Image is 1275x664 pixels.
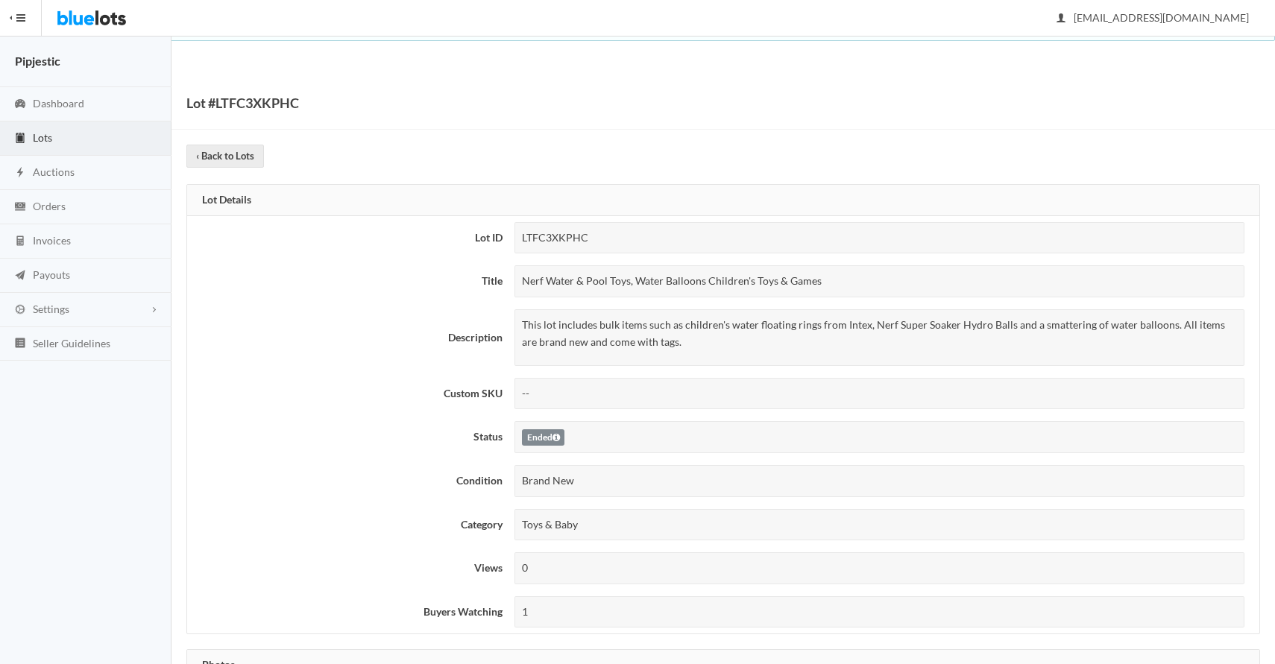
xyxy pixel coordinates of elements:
div: Lot Details [187,185,1259,216]
div: Toys & Baby [514,509,1244,541]
ion-icon: cash [13,200,28,215]
span: Dashboard [33,97,84,110]
th: Buyers Watching [187,590,509,634]
th: Status [187,415,509,459]
div: LTFC3XKPHC [514,222,1244,254]
span: Orders [33,200,66,212]
ion-icon: speedometer [13,98,28,112]
span: Auctions [33,165,75,178]
ion-icon: calculator [13,235,28,249]
ion-icon: cog [13,303,28,317]
ion-icon: person [1054,12,1068,26]
span: Lots [33,131,52,144]
th: Title [187,259,509,303]
span: Seller Guidelines [33,337,110,350]
th: Condition [187,459,509,503]
label: Ended [522,429,564,446]
span: Payouts [33,268,70,281]
strong: Pipjestic [15,54,60,68]
div: 0 [514,552,1244,584]
span: [EMAIL_ADDRESS][DOMAIN_NAME] [1057,11,1249,24]
th: Views [187,546,509,590]
div: -- [514,378,1244,410]
p: This lot includes bulk items such as children's water floating rings from Intex, Nerf Super Soake... [522,317,1237,350]
h1: Lot #LTFC3XKPHC [186,92,299,114]
th: Description [187,303,509,372]
span: Invoices [33,234,71,247]
th: Lot ID [187,216,509,260]
ion-icon: clipboard [13,132,28,146]
ion-icon: list box [13,337,28,351]
th: Category [187,503,509,547]
ion-icon: flash [13,166,28,180]
div: Nerf Water & Pool Toys, Water Balloons Children's Toys & Games [514,265,1244,297]
a: ‹ Back to Lots [186,145,264,168]
th: Custom SKU [187,372,509,416]
div: 1 [514,596,1244,628]
div: Brand New [514,465,1244,497]
span: Settings [33,303,69,315]
ion-icon: paper plane [13,269,28,283]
